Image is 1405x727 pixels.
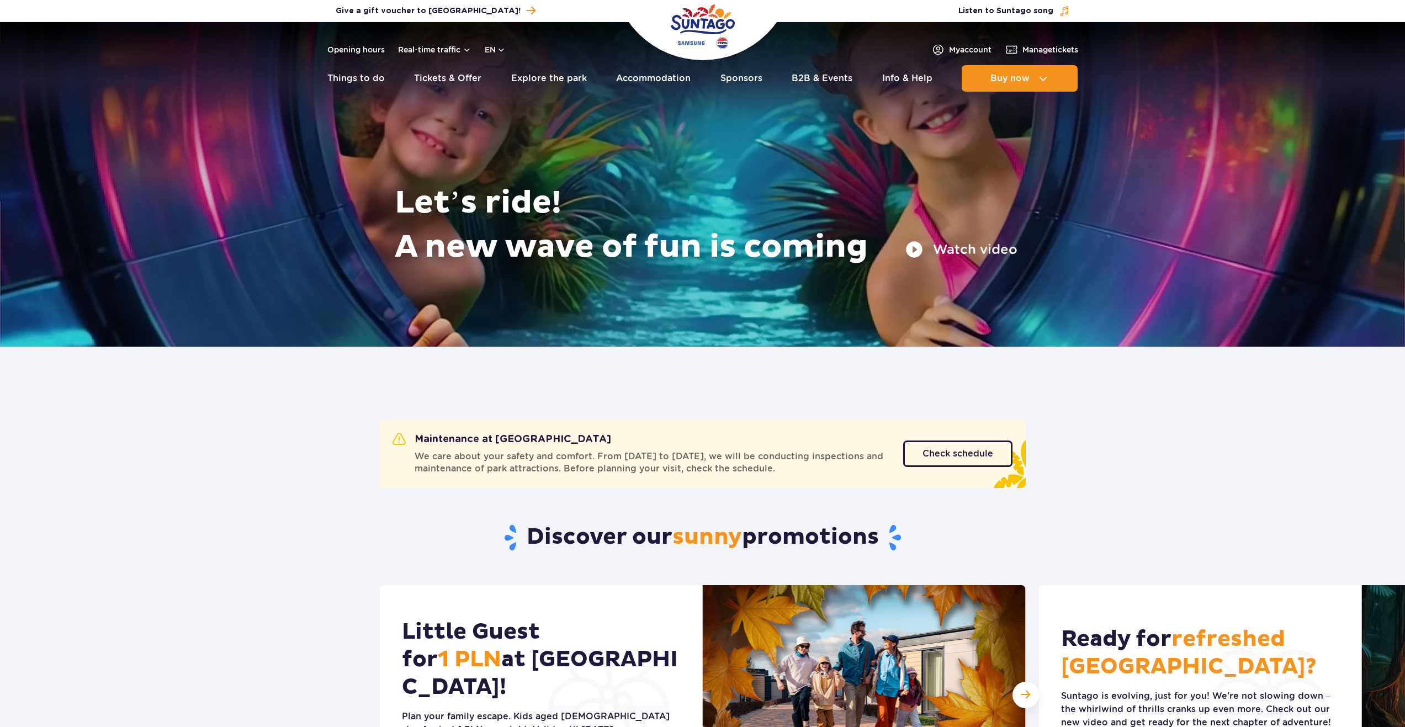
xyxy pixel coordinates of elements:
a: B2B & Events [792,65,852,92]
span: Check schedule [922,449,993,458]
div: Next slide [1012,682,1039,708]
a: Managetickets [1005,43,1078,56]
span: refreshed [GEOGRAPHIC_DATA]? [1061,625,1317,681]
a: Explore the park [511,65,587,92]
span: Buy now [990,73,1030,83]
button: Buy now [962,65,1078,92]
a: Tickets & Offer [414,65,481,92]
a: Sponsors [720,65,762,92]
span: We care about your safety and comfort. From [DATE] to [DATE], we will be conducting inspections a... [415,450,890,475]
h2: Little Guest for at [GEOGRAPHIC_DATA]! [402,618,681,701]
span: My account [949,44,992,55]
h2: Maintenance at [GEOGRAPHIC_DATA] [393,433,611,446]
a: Accommodation [616,65,691,92]
span: sunny [672,523,742,551]
h2: Discover our promotions [379,523,1026,552]
h2: Ready for [1061,625,1340,681]
h1: Let’s ride! A new wave of fun is coming [395,181,1017,269]
a: Info & Help [882,65,932,92]
span: 1 PLN [438,646,501,673]
span: Manage tickets [1022,44,1078,55]
a: Myaccount [931,43,992,56]
span: Listen to Suntago song [958,6,1053,17]
button: en [485,44,506,55]
a: Things to do [327,65,385,92]
span: Give a gift voucher to [GEOGRAPHIC_DATA]! [336,6,521,17]
button: Watch video [905,241,1017,258]
a: Give a gift voucher to [GEOGRAPHIC_DATA]! [336,3,536,18]
button: Real-time traffic [398,45,471,54]
a: Check schedule [903,441,1012,467]
button: Listen to Suntago song [958,6,1070,17]
a: Opening hours [327,44,385,55]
